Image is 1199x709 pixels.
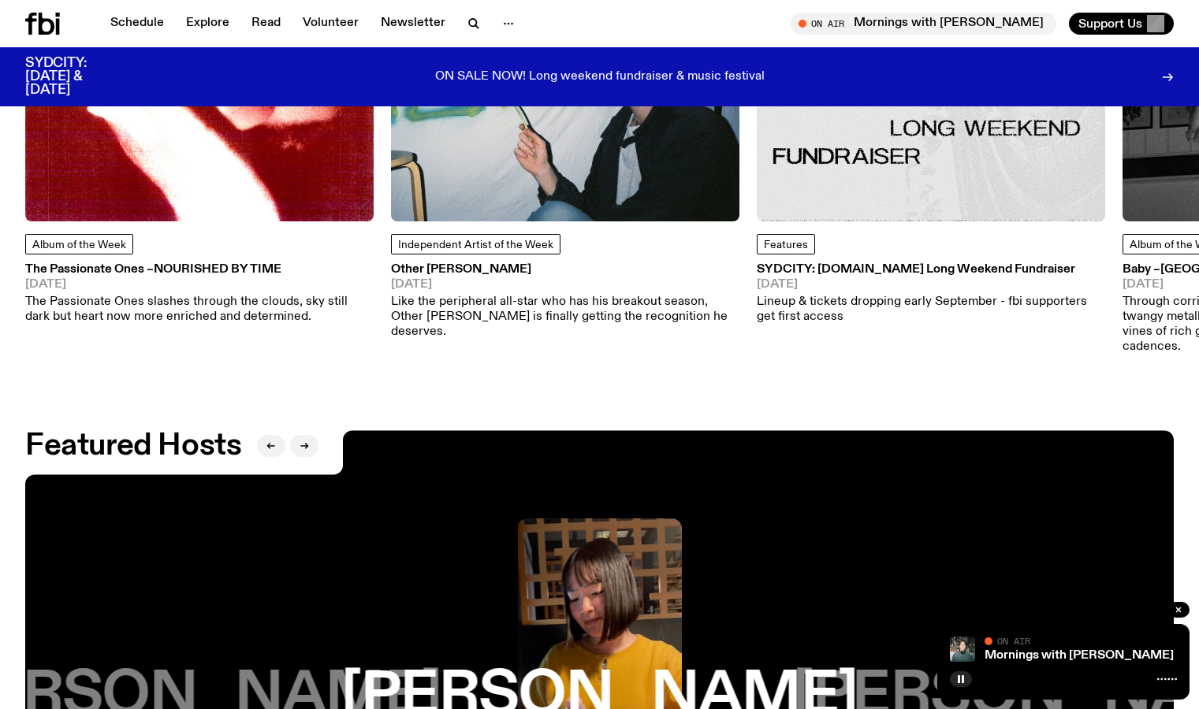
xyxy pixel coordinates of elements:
[25,432,241,460] h2: Featured Hosts
[791,13,1056,35] button: On AirMornings with [PERSON_NAME]
[757,279,1105,291] span: [DATE]
[391,234,560,254] a: Independent Artist of the Week
[391,279,739,291] span: [DATE]
[391,264,739,340] a: Other [PERSON_NAME][DATE]Like the peripheral all-star who has his breakout season, Other [PERSON_...
[764,239,808,251] span: Features
[391,295,739,340] p: Like the peripheral all-star who has his breakout season, Other [PERSON_NAME] is finally getting ...
[371,13,455,35] a: Newsletter
[25,279,374,291] span: [DATE]
[25,234,133,254] a: Album of the Week
[154,263,281,276] span: Nourished By Time
[25,57,126,97] h3: SYDCITY: [DATE] & [DATE]
[1078,17,1142,31] span: Support Us
[25,264,374,276] h3: The Passionate Ones –
[997,636,1030,646] span: On Air
[435,70,765,84] p: ON SALE NOW! Long weekend fundraiser & music festival
[177,13,239,35] a: Explore
[32,239,126,251] span: Album of the Week
[242,13,290,35] a: Read
[985,649,1174,662] a: Mornings with [PERSON_NAME]
[757,264,1105,325] a: SYDCITY: [DOMAIN_NAME] Long Weekend Fundraiser[DATE]Lineup & tickets dropping early September - f...
[101,13,173,35] a: Schedule
[398,239,553,251] span: Independent Artist of the Week
[950,637,975,662] img: Radio presenter Ben Hansen sits in front of a wall of photos and an fbi radio sign. Film photo. B...
[25,264,374,325] a: The Passionate Ones –Nourished By Time[DATE]The Passionate Ones slashes through the clouds, sky s...
[757,295,1105,325] p: Lineup & tickets dropping early September - fbi supporters get first access
[25,295,374,325] p: The Passionate Ones slashes through the clouds, sky still dark but heart now more enriched and de...
[293,13,368,35] a: Volunteer
[1069,13,1174,35] button: Support Us
[757,264,1105,276] h3: SYDCITY: [DOMAIN_NAME] Long Weekend Fundraiser
[757,234,815,254] a: Features
[391,264,739,276] h3: Other [PERSON_NAME]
